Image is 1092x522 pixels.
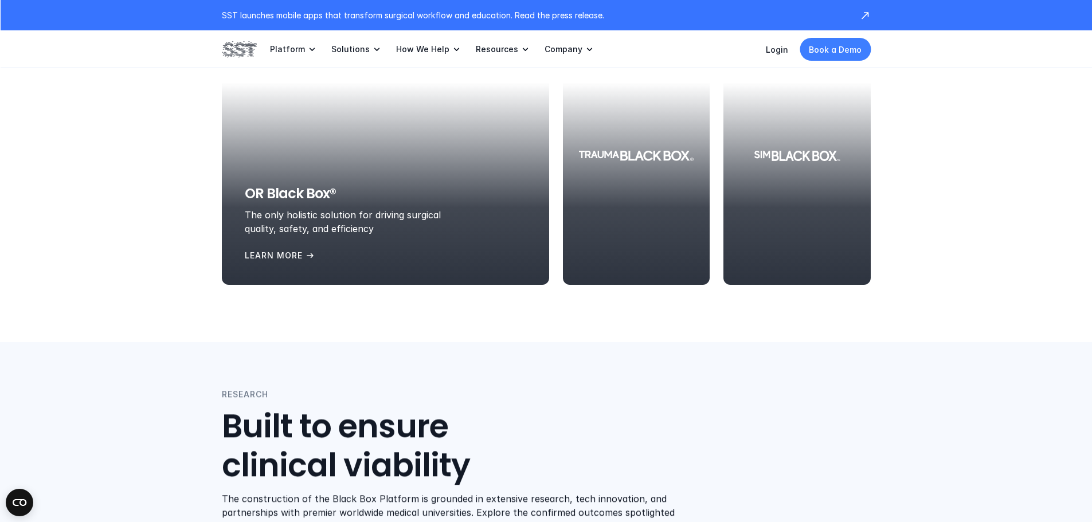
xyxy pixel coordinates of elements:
[245,208,474,236] p: The only holistic solution for driving surgical quality, safety, and efficiency
[270,44,305,54] p: Platform
[723,26,871,285] a: SIM Black Box logo
[578,141,693,171] img: Trauma Black Box logo
[222,40,256,59] img: SST logo
[6,489,33,516] button: Open CMP widget
[396,44,449,54] p: How We Help
[562,26,710,285] a: Trauma Black Box logo
[476,44,518,54] p: Resources
[270,30,318,68] a: Platform
[331,44,370,54] p: Solutions
[809,44,862,56] p: Book a Demo
[222,408,549,485] h2: Built to ensure clinical viability
[222,26,549,285] a: OR Black Box®The only holistic solution for driving surgical quality, safety, and efficiencyLearn...
[245,249,303,262] p: Learn More
[222,9,848,21] p: SST launches mobile apps that transform surgical workflow and education. Read the press release.
[739,141,854,171] img: SIM Black Box logo
[766,45,788,54] a: Login
[545,44,582,54] p: Company
[800,38,871,61] a: Book a Demo
[245,184,336,203] h5: OR Black Box®
[222,388,268,401] p: RESEARCH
